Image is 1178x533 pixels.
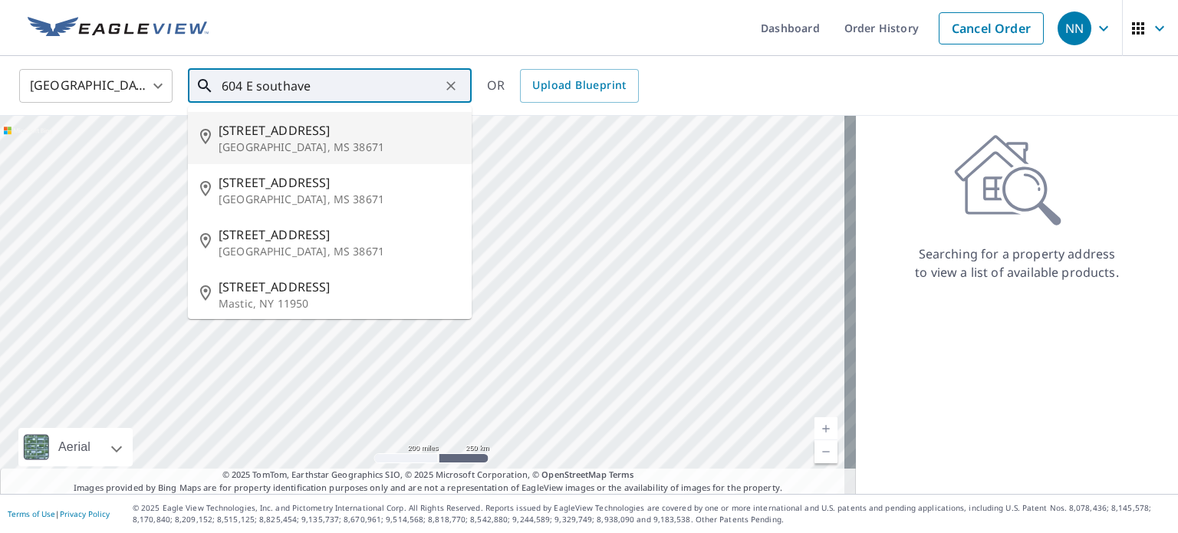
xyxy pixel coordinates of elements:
[28,17,209,40] img: EV Logo
[133,502,1170,525] p: © 2025 Eagle View Technologies, Inc. and Pictometry International Corp. All Rights Reserved. Repo...
[8,509,110,518] p: |
[219,192,459,207] p: [GEOGRAPHIC_DATA], MS 38671
[532,76,626,95] span: Upload Blueprint
[440,75,462,97] button: Clear
[939,12,1044,44] a: Cancel Order
[60,508,110,519] a: Privacy Policy
[914,245,1120,281] p: Searching for a property address to view a list of available products.
[222,469,634,482] span: © 2025 TomTom, Earthstar Geographics SIO, © 2025 Microsoft Corporation, ©
[487,69,639,103] div: OR
[814,417,837,440] a: Current Level 5, Zoom In
[219,225,459,244] span: [STREET_ADDRESS]
[814,440,837,463] a: Current Level 5, Zoom Out
[222,64,440,107] input: Search by address or latitude-longitude
[219,140,459,155] p: [GEOGRAPHIC_DATA], MS 38671
[1058,12,1091,45] div: NN
[219,278,459,296] span: [STREET_ADDRESS]
[18,428,133,466] div: Aerial
[520,69,638,103] a: Upload Blueprint
[219,173,459,192] span: [STREET_ADDRESS]
[609,469,634,480] a: Terms
[219,296,459,311] p: Mastic, NY 11950
[219,121,459,140] span: [STREET_ADDRESS]
[8,508,55,519] a: Terms of Use
[219,244,459,259] p: [GEOGRAPHIC_DATA], MS 38671
[19,64,173,107] div: [GEOGRAPHIC_DATA]
[54,428,95,466] div: Aerial
[541,469,606,480] a: OpenStreetMap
